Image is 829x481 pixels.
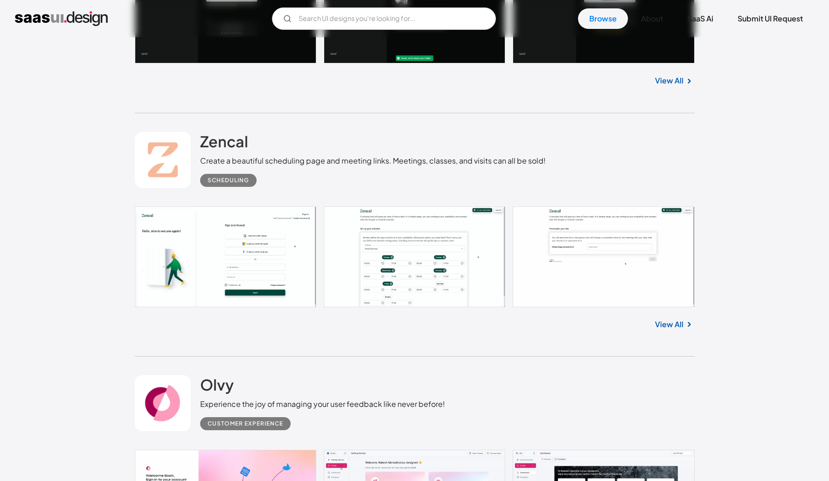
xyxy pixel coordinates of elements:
a: About [630,8,674,29]
a: Zencal [200,132,248,155]
a: home [15,11,108,26]
div: Customer Experience [208,418,283,429]
a: View All [655,319,683,330]
div: Create a beautiful scheduling page and meeting links. Meetings, classes, and visits can all be sold! [200,155,546,166]
form: Email Form [272,7,496,30]
input: Search UI designs you're looking for... [272,7,496,30]
h2: Zencal [200,132,248,151]
a: Submit UI Request [726,8,814,29]
div: Experience the joy of managing your user feedback like never before! [200,399,445,410]
a: SaaS Ai [676,8,725,29]
div: Scheduling [208,175,249,186]
a: View All [655,75,683,86]
a: Olvy [200,375,234,399]
h2: Olvy [200,375,234,394]
a: Browse [578,8,628,29]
